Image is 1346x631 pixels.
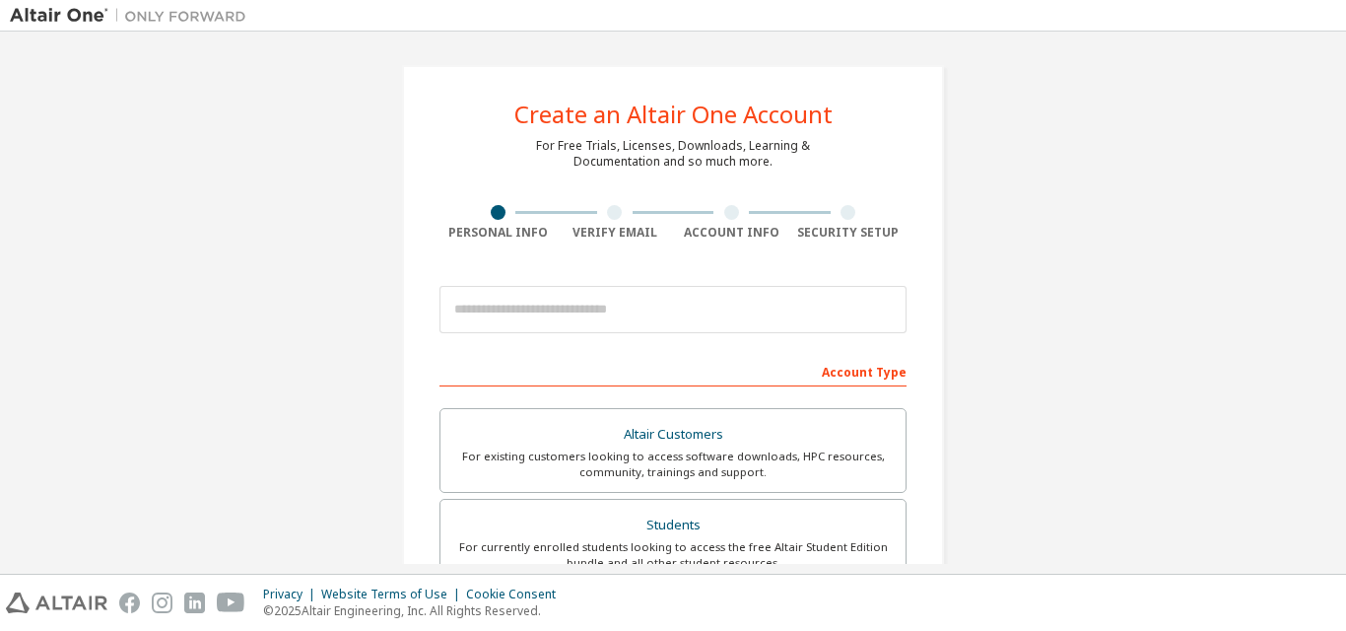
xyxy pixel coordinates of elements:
img: instagram.svg [152,593,172,613]
img: linkedin.svg [184,593,205,613]
p: © 2025 Altair Engineering, Inc. All Rights Reserved. [263,602,568,619]
div: Security Setup [790,225,908,241]
img: Altair One [10,6,256,26]
div: Website Terms of Use [321,587,466,602]
div: Students [452,512,894,539]
div: Account Info [673,225,790,241]
div: Privacy [263,587,321,602]
div: For Free Trials, Licenses, Downloads, Learning & Documentation and so much more. [536,138,810,170]
div: For existing customers looking to access software downloads, HPC resources, community, trainings ... [452,449,894,480]
div: Altair Customers [452,421,894,449]
div: Cookie Consent [466,587,568,602]
div: Account Type [439,355,907,386]
img: facebook.svg [119,593,140,613]
img: altair_logo.svg [6,593,107,613]
div: Verify Email [557,225,674,241]
div: Personal Info [439,225,557,241]
img: youtube.svg [217,593,245,613]
div: Create an Altair One Account [514,103,833,126]
div: For currently enrolled students looking to access the free Altair Student Edition bundle and all ... [452,539,894,571]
